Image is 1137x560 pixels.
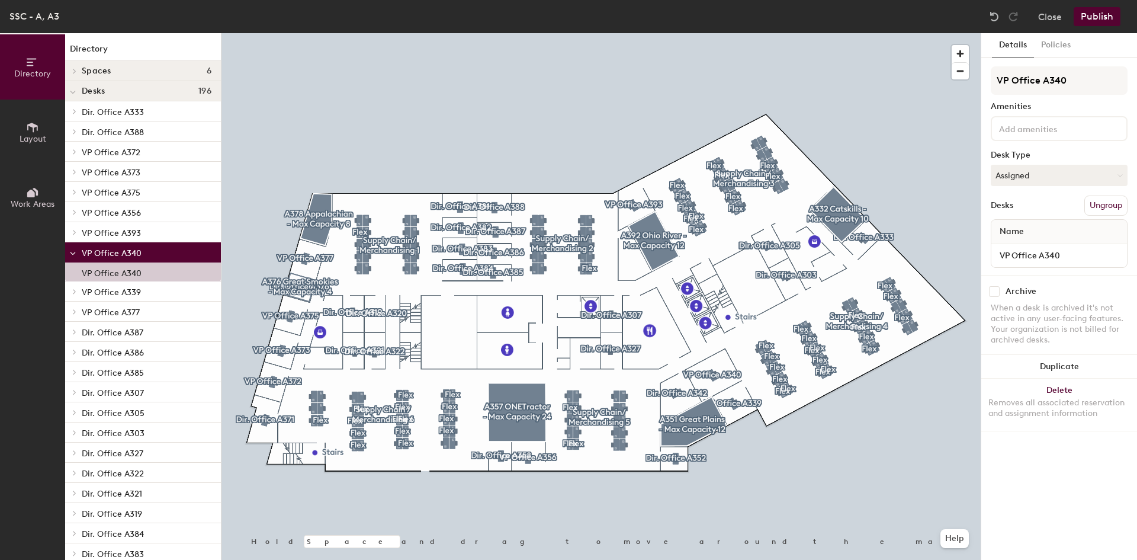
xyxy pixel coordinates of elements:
[991,102,1128,111] div: Amenities
[991,201,1013,210] div: Desks
[1034,33,1078,57] button: Policies
[991,151,1128,160] div: Desk Type
[82,449,143,459] span: Dir. Office A327
[82,248,142,258] span: VP Office A340
[82,549,144,559] span: Dir. Office A383
[65,43,221,61] h1: Directory
[14,69,51,79] span: Directory
[1006,287,1036,296] div: Archive
[82,469,144,479] span: Dir. Office A322
[997,121,1103,135] input: Add amenities
[994,247,1125,264] input: Unnamed desk
[198,87,211,96] span: 196
[981,379,1137,431] button: DeleteRemoves all associated reservation and assignment information
[82,509,142,519] span: Dir. Office A319
[82,265,142,279] p: VP Office A340
[988,11,1000,23] img: Undo
[991,303,1128,345] div: When a desk is archived it's not active in any user-facing features. Your organization is not bil...
[82,408,144,418] span: Dir. Office A305
[82,489,142,499] span: Dir. Office A321
[1038,7,1062,26] button: Close
[82,348,144,358] span: Dir. Office A386
[82,208,141,218] span: VP Office A356
[988,398,1130,419] div: Removes all associated reservation and assignment information
[82,87,105,96] span: Desks
[82,308,140,318] span: VP Office A377
[82,148,140,158] span: VP Office A372
[991,165,1128,186] button: Assigned
[82,188,140,198] span: VP Office A375
[82,328,143,338] span: Dir. Office A387
[992,33,1034,57] button: Details
[1074,7,1120,26] button: Publish
[82,66,111,76] span: Spaces
[207,66,211,76] span: 6
[82,428,144,439] span: Dir. Office A303
[82,107,144,117] span: Dir. Office A333
[82,388,144,398] span: Dir. Office A307
[11,199,54,209] span: Work Areas
[82,529,144,539] span: Dir. Office A384
[1007,11,1019,23] img: Redo
[82,287,141,297] span: VP Office A339
[940,529,969,548] button: Help
[9,9,59,24] div: SSC - A, A3
[82,127,144,137] span: Dir. Office A388
[82,228,141,238] span: VP Office A393
[994,221,1030,242] span: Name
[20,134,46,144] span: Layout
[1084,196,1128,216] button: Ungroup
[82,168,140,178] span: VP Office A373
[981,355,1137,379] button: Duplicate
[82,368,144,378] span: Dir. Office A385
